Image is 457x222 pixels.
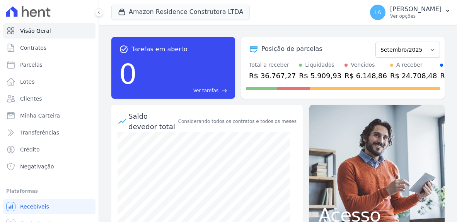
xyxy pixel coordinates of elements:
div: R$ 36.767,27 [249,71,296,81]
div: Saldo devedor total [128,111,177,132]
span: Recebíveis [20,203,49,210]
a: Minha Carteira [3,108,95,123]
span: Ver tarefas [193,87,218,94]
span: LA [374,10,381,15]
div: R$ 6.148,86 [344,71,387,81]
div: Posição de parcelas [261,44,322,54]
div: Plataformas [6,187,92,196]
a: Recebíveis [3,199,95,214]
span: Lotes [20,78,35,86]
p: Ver opções [390,13,442,19]
a: Parcelas [3,57,95,72]
button: Amazon Residence Construtora LTDA [111,5,250,19]
div: Considerando todos os contratos e todos os meses [178,118,297,125]
span: Tarefas em aberto [131,45,188,54]
span: east [222,88,227,94]
a: Ver tarefas east [140,87,227,94]
a: Negativação [3,159,95,174]
a: Contratos [3,40,95,55]
p: [PERSON_NAME] [390,5,442,13]
span: Minha Carteira [20,112,60,119]
span: Crédito [20,146,40,153]
span: task_alt [119,45,128,54]
span: Visão Geral [20,27,51,35]
a: Lotes [3,74,95,89]
span: Contratos [20,44,46,52]
span: Transferências [20,129,59,136]
a: Clientes [3,91,95,106]
div: R$ 5.909,93 [299,71,341,81]
button: LA [PERSON_NAME] Ver opções [364,2,457,23]
span: Parcelas [20,61,43,69]
a: Visão Geral [3,23,95,39]
a: Transferências [3,125,95,140]
div: Total a receber [249,61,296,69]
span: Negativação [20,163,54,170]
div: A receber [396,61,423,69]
div: 0 [119,54,137,94]
div: R$ 24.708,48 [390,71,437,81]
div: Vencidos [351,61,375,69]
a: Crédito [3,142,95,157]
div: Liquidados [305,61,334,69]
span: Clientes [20,95,42,103]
